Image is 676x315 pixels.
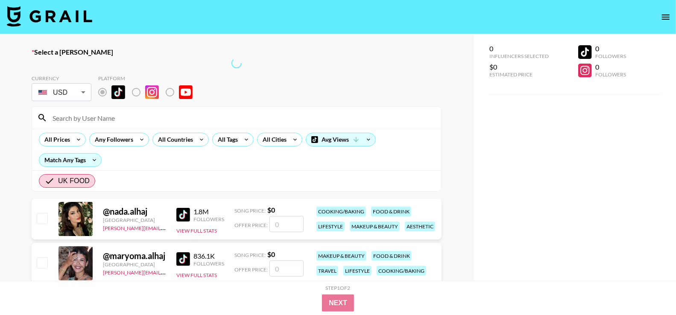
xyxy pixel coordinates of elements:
[32,75,91,82] div: Currency
[98,75,199,82] div: Platform
[234,266,268,273] span: Offer Price:
[316,207,366,216] div: cooking/baking
[595,71,626,78] div: Followers
[39,133,72,146] div: All Prices
[234,207,266,214] span: Song Price:
[179,85,193,99] img: YouTube
[193,260,224,267] div: Followers
[267,206,275,214] strong: $ 0
[103,251,166,261] div: @ maryoma.alhaj
[39,154,101,166] div: Match Any Tags
[489,63,549,71] div: $0
[111,85,125,99] img: TikTok
[322,295,354,312] button: Next
[371,207,411,216] div: food & drink
[234,252,266,258] span: Song Price:
[234,222,268,228] span: Offer Price:
[176,252,190,266] img: TikTok
[153,133,195,146] div: All Countries
[343,266,372,276] div: lifestyle
[47,111,436,125] input: Search by User Name
[350,222,400,231] div: makeup & beauty
[90,133,135,146] div: Any Followers
[103,223,229,231] a: [PERSON_NAME][EMAIL_ADDRESS][DOMAIN_NAME]
[316,266,338,276] div: travel
[193,207,224,216] div: 1.8M
[489,44,549,53] div: 0
[7,6,92,26] img: Grail Talent
[193,252,224,260] div: 836.1K
[145,85,159,99] img: Instagram
[269,260,304,277] input: 0
[405,222,435,231] div: aesthetic
[269,216,304,232] input: 0
[377,266,426,276] div: cooking/baking
[489,71,549,78] div: Estimated Price
[267,250,275,258] strong: $ 0
[326,285,351,291] div: Step 1 of 2
[193,216,224,222] div: Followers
[595,63,626,71] div: 0
[372,251,412,261] div: food & drink
[103,268,229,276] a: [PERSON_NAME][EMAIL_ADDRESS][DOMAIN_NAME]
[58,176,90,186] span: UK FOOD
[230,56,244,70] span: Refreshing talent, countries, tags, cities, bookers, clients, talent, talent...
[657,9,674,26] button: open drawer
[316,251,366,261] div: makeup & beauty
[176,208,190,222] img: TikTok
[33,85,90,100] div: USD
[258,133,288,146] div: All Cities
[306,133,375,146] div: Avg Views
[176,272,217,278] button: View Full Stats
[103,217,166,223] div: [GEOGRAPHIC_DATA]
[176,227,217,234] button: View Full Stats
[32,48,442,56] label: Select a [PERSON_NAME]
[213,133,240,146] div: All Tags
[98,83,199,101] div: List locked to TikTok.
[103,261,166,268] div: [GEOGRAPHIC_DATA]
[103,206,166,217] div: @ nada.alhaj
[489,53,549,59] div: Influencers Selected
[595,44,626,53] div: 0
[316,222,345,231] div: lifestyle
[595,53,626,59] div: Followers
